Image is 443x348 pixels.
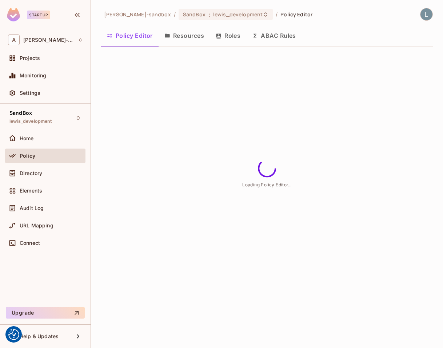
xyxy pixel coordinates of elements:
span: SandBox [9,110,32,116]
img: Revisit consent button [8,329,19,340]
span: lewis_development [213,11,263,18]
span: Directory [20,170,42,176]
span: Settings [20,90,40,96]
button: Roles [210,27,246,45]
span: Policy [20,153,35,159]
button: Policy Editor [101,27,159,45]
button: Upgrade [6,307,85,319]
span: Elements [20,188,42,194]
span: lewis_development [9,118,52,124]
span: Policy Editor [280,11,312,18]
span: Connect [20,240,40,246]
li: / [276,11,278,18]
span: URL Mapping [20,223,53,228]
button: Resources [159,27,210,45]
span: Workspace: alex-trustflight-sandbox [23,37,75,43]
span: SandBox [183,11,205,18]
span: Audit Log [20,205,44,211]
span: Help & Updates [20,333,59,339]
button: Consent Preferences [8,329,19,340]
span: Monitoring [20,73,47,78]
span: Home [20,135,34,141]
span: the active workspace [104,11,171,18]
li: / [174,11,176,18]
div: Startup [27,11,50,19]
span: Loading Policy Editor... [242,182,292,187]
span: : [208,12,211,17]
span: Projects [20,55,40,61]
img: Lewis Youl [420,8,432,20]
span: A [8,35,20,45]
img: SReyMgAAAABJRU5ErkJggg== [7,8,20,21]
button: ABAC Rules [246,27,302,45]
